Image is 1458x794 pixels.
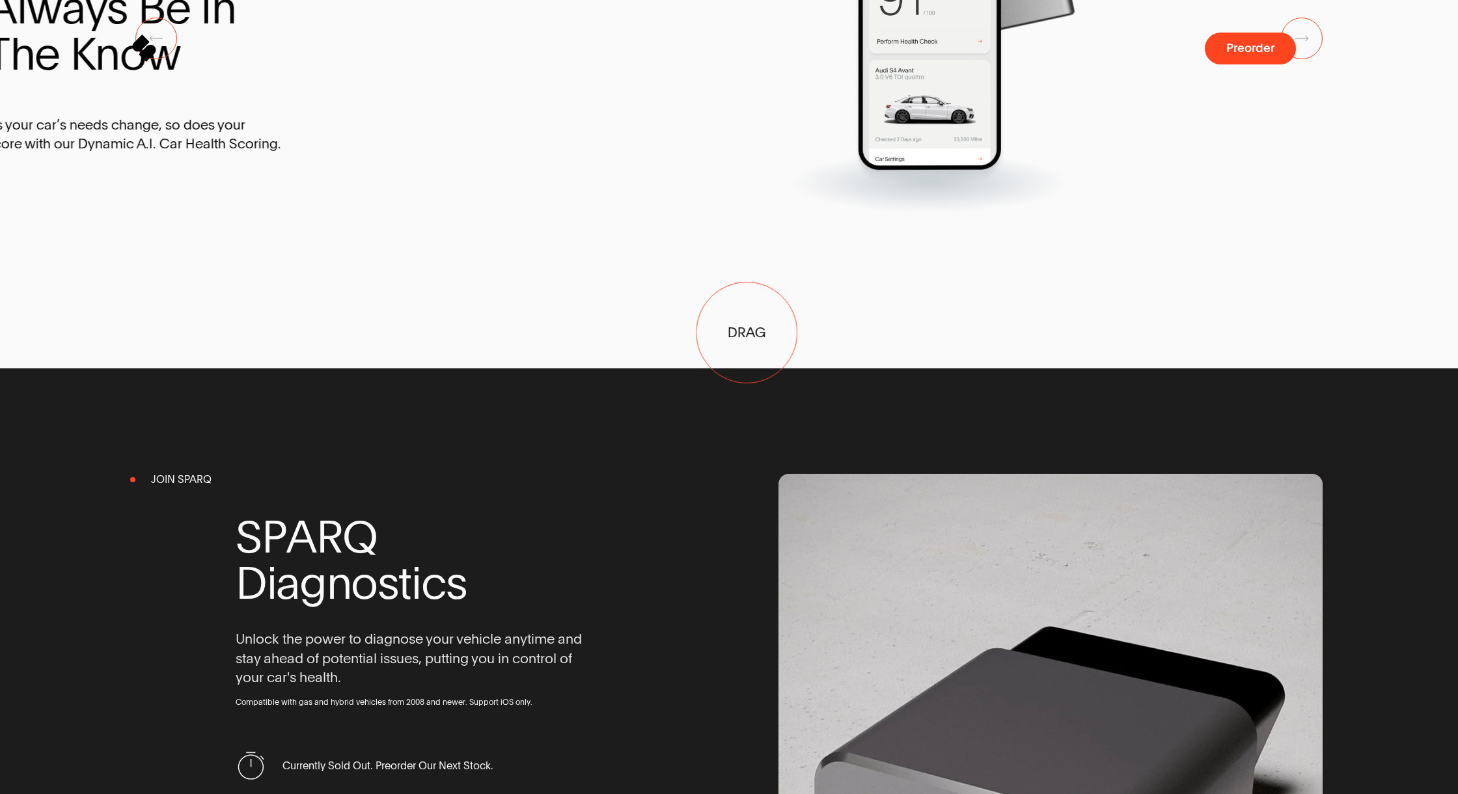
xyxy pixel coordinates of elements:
[262,514,287,560] span: P
[237,752,265,780] img: Timed Promo Icon
[316,514,342,560] span: R
[10,31,34,77] span: h
[146,31,181,77] span: w
[151,472,212,487] span: Join Sparq
[236,697,532,708] span: Compatible with gas and hybrid vehicles from 2008 and newer. Support iOS only.
[236,697,621,708] span: Compatible with gas and hybrid vehicles from 2008 and newer. Support iOS only.
[236,629,582,648] span: Unlock the power to diagnose your vehicle anytime and
[421,560,447,607] span: c
[378,560,399,607] span: s
[286,514,316,560] span: A
[70,31,95,77] span: K
[236,668,341,687] span: your car's health.
[236,514,600,607] span: SPARQ Diagnostics
[1226,42,1274,55] span: Preorder
[236,649,572,668] span: stay ahead of potential issues, putting you in control of
[276,560,299,607] span: a
[446,560,467,607] span: s
[236,629,600,687] span: Unlock the power to diagnose your vehicle anytime and stay ahead of potential issues, putting you...
[411,560,421,607] span: i
[342,514,378,560] span: Q
[34,31,60,77] span: e
[299,560,327,607] span: g
[267,560,277,607] span: i
[327,560,351,607] span: n
[398,560,411,607] span: t
[282,759,493,773] span: Currently Sold Out. Preorder Our Next Stock.
[236,560,267,607] span: D
[95,31,120,77] span: n
[120,31,146,77] span: o
[236,514,262,560] span: S
[351,560,378,607] span: o
[1205,33,1296,64] button: Preorder a SPARQ Diagnostics Device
